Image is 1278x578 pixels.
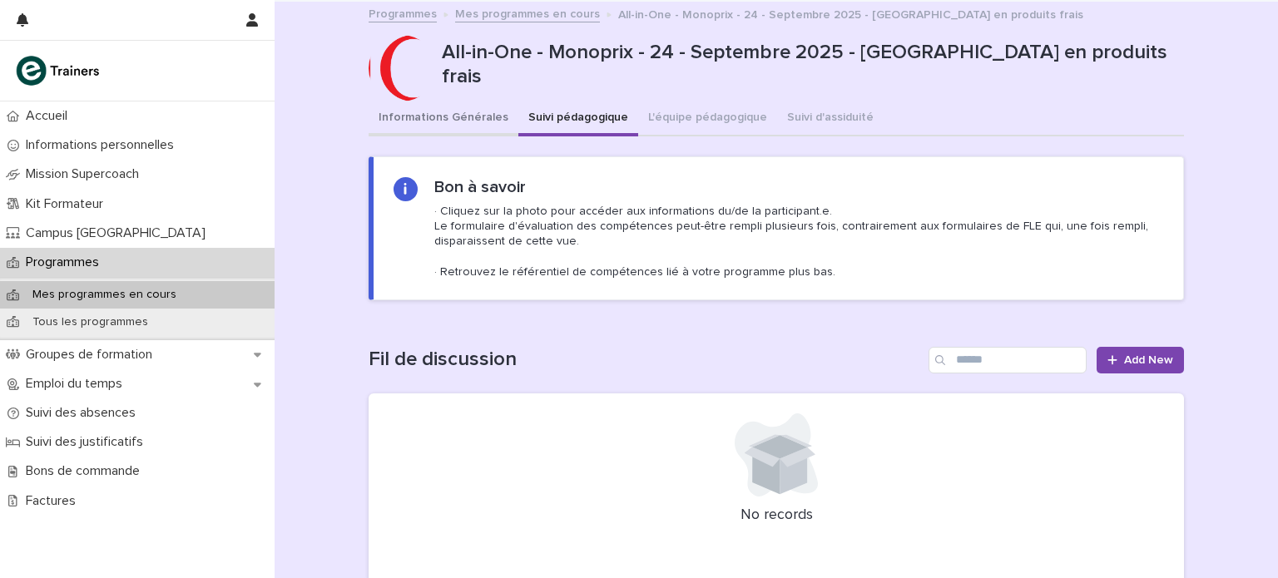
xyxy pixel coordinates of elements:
[518,101,638,136] button: Suivi pédagogique
[19,463,153,479] p: Bons de commande
[19,493,89,509] p: Factures
[638,101,777,136] button: L'équipe pédagogique
[434,177,526,197] h2: Bon à savoir
[19,288,190,302] p: Mes programmes en cours
[455,3,600,22] a: Mes programmes en cours
[13,54,105,87] img: K0CqGN7SDeD6s4JG8KQk
[442,41,1177,89] p: All-in-One - Monoprix - 24 - Septembre 2025 - [GEOGRAPHIC_DATA] en produits frais
[19,225,219,241] p: Campus [GEOGRAPHIC_DATA]
[1097,347,1184,373] a: Add New
[434,204,1163,279] p: · Cliquez sur la photo pour accéder aux informations du/de la participant.e. Le formulaire d'éval...
[19,254,112,270] p: Programmes
[19,196,116,212] p: Kit Formateur
[19,405,149,421] p: Suivi des absences
[19,166,152,182] p: Mission Supercoach
[777,101,884,136] button: Suivi d'assiduité
[389,506,1164,525] p: No records
[19,315,161,329] p: Tous les programmes
[19,347,166,363] p: Groupes de formation
[618,4,1083,22] p: All-in-One - Monoprix - 24 - Septembre 2025 - [GEOGRAPHIC_DATA] en produits frais
[19,137,187,153] p: Informations personnelles
[369,101,518,136] button: Informations Générales
[369,3,437,22] a: Programmes
[19,108,81,124] p: Accueil
[1124,354,1173,366] span: Add New
[19,434,156,450] p: Suivi des justificatifs
[929,347,1087,373] input: Search
[19,376,136,392] p: Emploi du temps
[369,348,922,372] h1: Fil de discussion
